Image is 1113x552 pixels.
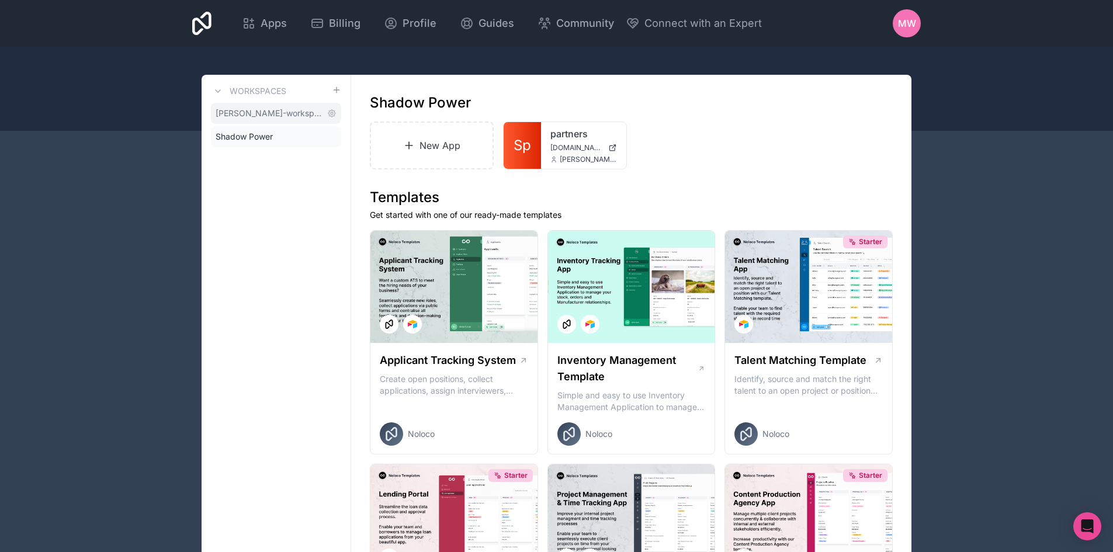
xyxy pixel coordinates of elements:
[211,84,286,98] a: Workspaces
[560,155,617,164] span: [PERSON_NAME][EMAIL_ADDRESS][DOMAIN_NAME]
[734,373,883,397] p: Identify, source and match the right talent to an open project or position with our Talent Matchi...
[216,131,273,143] span: Shadow Power
[557,352,698,385] h1: Inventory Management Template
[504,122,541,169] a: Sp
[504,471,528,480] span: Starter
[479,15,514,32] span: Guides
[408,428,435,440] span: Noloco
[211,126,341,147] a: Shadow Power
[216,107,323,119] span: [PERSON_NAME]-workspace
[370,121,494,169] a: New App
[1073,512,1101,540] div: Open Intercom Messenger
[626,15,762,32] button: Connect with an Expert
[557,390,706,413] p: Simple and easy to use Inventory Management Application to manage your stock, orders and Manufact...
[450,11,523,36] a: Guides
[514,136,531,155] span: Sp
[528,11,623,36] a: Community
[261,15,287,32] span: Apps
[370,93,471,112] h1: Shadow Power
[585,428,612,440] span: Noloco
[739,320,748,329] img: Airtable Logo
[762,428,789,440] span: Noloco
[859,471,882,480] span: Starter
[370,209,893,221] p: Get started with one of our ready-made templates
[380,373,528,397] p: Create open positions, collect applications, assign interviewers, centralise candidate feedback a...
[550,143,617,152] a: [DOMAIN_NAME]
[230,85,286,97] h3: Workspaces
[233,11,296,36] a: Apps
[859,237,882,247] span: Starter
[644,15,762,32] span: Connect with an Expert
[408,320,417,329] img: Airtable Logo
[211,103,341,124] a: [PERSON_NAME]-workspace
[329,15,360,32] span: Billing
[556,15,614,32] span: Community
[550,143,604,152] span: [DOMAIN_NAME]
[734,352,866,369] h1: Talent Matching Template
[375,11,446,36] a: Profile
[370,188,893,207] h1: Templates
[403,15,436,32] span: Profile
[898,16,916,30] span: MW
[585,320,595,329] img: Airtable Logo
[380,352,516,369] h1: Applicant Tracking System
[550,127,617,141] a: partners
[301,11,370,36] a: Billing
